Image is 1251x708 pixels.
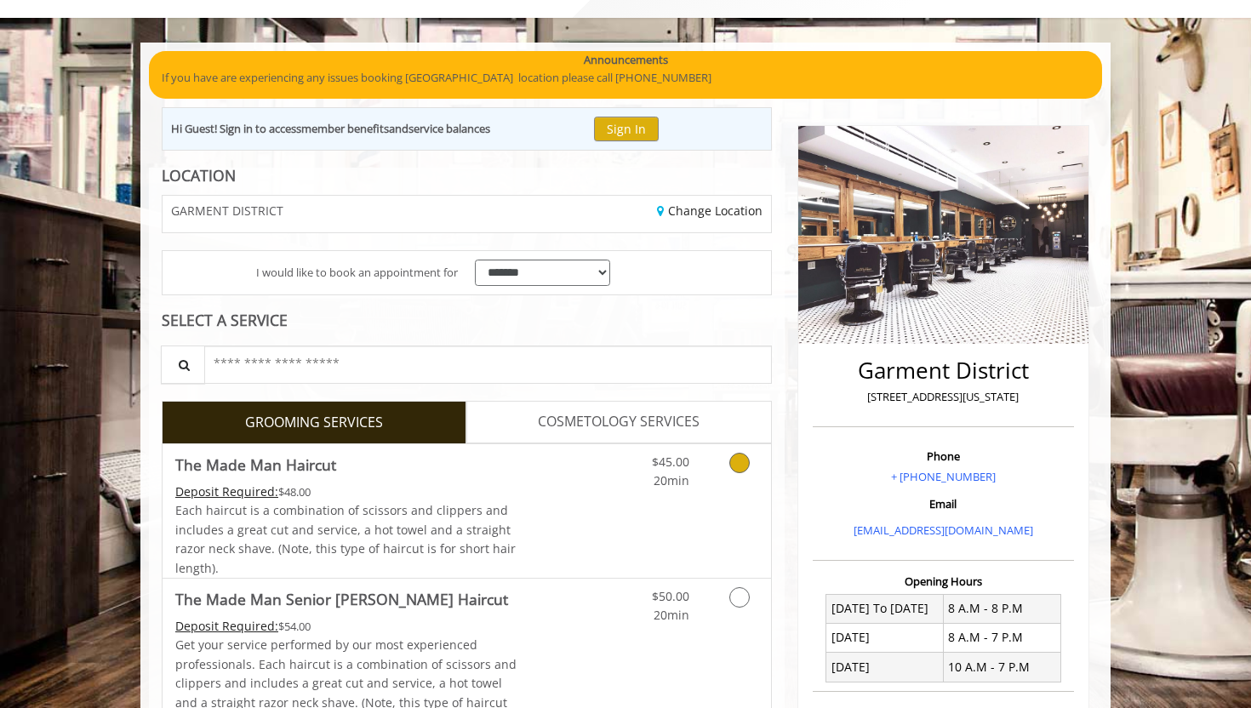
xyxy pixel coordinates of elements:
[171,120,490,138] div: Hi Guest! Sign in to access and
[162,165,236,186] b: LOCATION
[943,594,1060,623] td: 8 A.M - 8 P.M
[175,618,278,634] span: This service needs some Advance to be paid before we block your appointment
[175,453,336,477] b: The Made Man Haircut
[826,594,944,623] td: [DATE] To [DATE]
[817,388,1070,406] p: [STREET_ADDRESS][US_STATE]
[301,121,389,136] b: member benefits
[538,411,700,433] span: COSMETOLOGY SERVICES
[854,522,1033,538] a: [EMAIL_ADDRESS][DOMAIN_NAME]
[654,607,689,623] span: 20min
[245,412,383,434] span: GROOMING SERVICES
[171,204,283,217] span: GARMENT DISTRICT
[817,498,1070,510] h3: Email
[826,653,944,682] td: [DATE]
[654,472,689,488] span: 20min
[175,483,278,500] span: This service needs some Advance to be paid before we block your appointment
[175,617,517,636] div: $54.00
[175,482,517,501] div: $48.00
[943,653,1060,682] td: 10 A.M - 7 P.M
[817,358,1070,383] h2: Garment District
[813,575,1074,587] h3: Opening Hours
[408,121,490,136] b: service balances
[162,312,772,328] div: SELECT A SERVICE
[657,203,763,219] a: Change Location
[162,69,1089,87] p: If you have are experiencing any issues booking [GEOGRAPHIC_DATA] location please call [PHONE_NUM...
[652,588,689,604] span: $50.00
[594,117,659,141] button: Sign In
[826,623,944,652] td: [DATE]
[817,450,1070,462] h3: Phone
[161,345,205,384] button: Service Search
[943,623,1060,652] td: 8 A.M - 7 P.M
[584,51,668,69] b: Announcements
[256,264,458,282] span: I would like to book an appointment for
[652,454,689,470] span: $45.00
[175,502,516,575] span: Each haircut is a combination of scissors and clippers and includes a great cut and service, a ho...
[175,587,508,611] b: The Made Man Senior [PERSON_NAME] Haircut
[891,469,996,484] a: + [PHONE_NUMBER]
